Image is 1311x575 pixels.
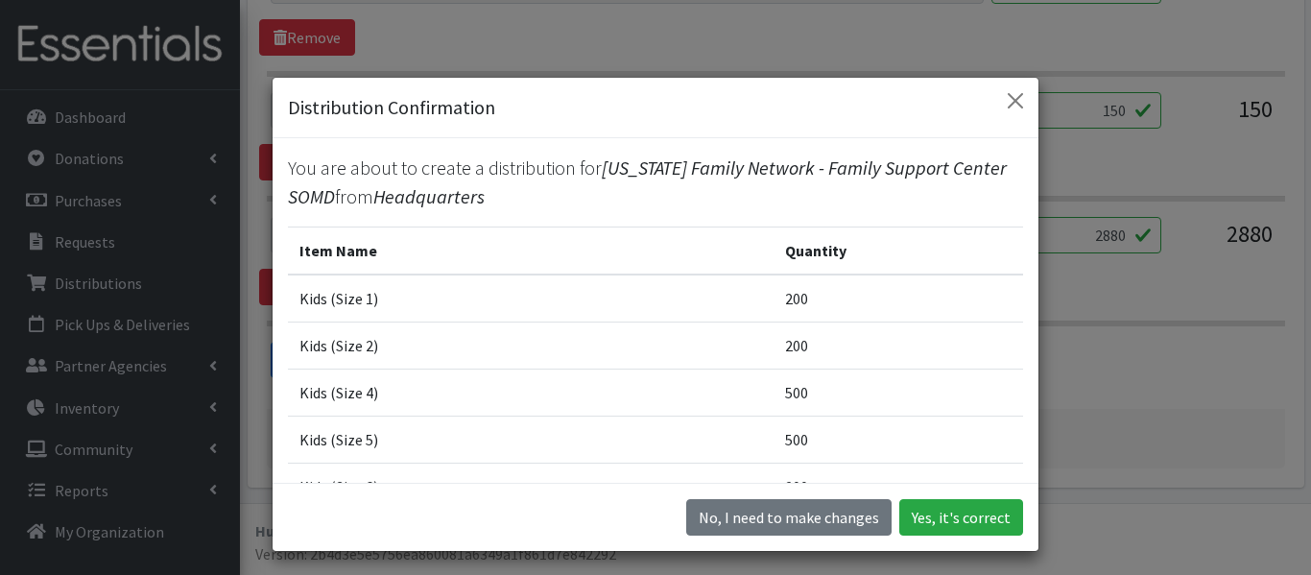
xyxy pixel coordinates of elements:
td: Kids (Size 6) [288,463,774,510]
p: You are about to create a distribution for from [288,154,1023,211]
td: Kids (Size 4) [288,369,774,416]
span: Headquarters [373,184,485,208]
td: Kids (Size 1) [288,275,774,323]
th: Item Name [288,227,774,275]
button: Close [1000,85,1031,116]
span: [US_STATE] Family Network - Family Support Center SOMD [288,156,1007,208]
td: Kids (Size 5) [288,416,774,463]
h5: Distribution Confirmation [288,93,495,122]
th: Quantity [774,227,1023,275]
button: Yes, it's correct [899,499,1023,536]
td: 200 [774,463,1023,510]
td: 200 [774,322,1023,369]
td: 200 [774,275,1023,323]
td: 500 [774,416,1023,463]
button: No I need to make changes [686,499,892,536]
td: 500 [774,369,1023,416]
td: Kids (Size 2) [288,322,774,369]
